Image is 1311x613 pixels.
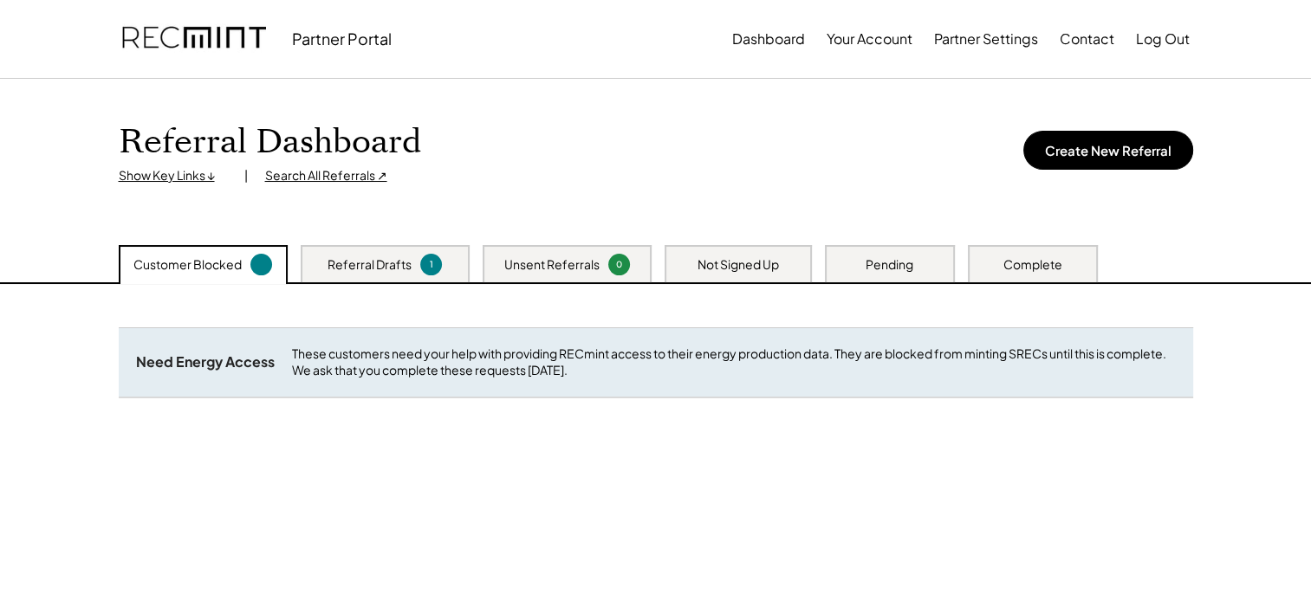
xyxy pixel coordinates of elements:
button: Log Out [1136,22,1190,56]
img: recmint-logotype%403x.png [122,10,266,68]
div: Referral Drafts [328,256,412,274]
div: 1 [423,258,439,271]
div: 0 [611,258,627,271]
div: Partner Portal [292,29,392,48]
div: Search All Referrals ↗ [265,167,387,184]
button: Your Account [827,22,912,56]
button: Dashboard [732,22,805,56]
div: | [244,167,248,184]
h1: Referral Dashboard [119,122,421,163]
button: Create New Referral [1023,131,1193,170]
button: Partner Settings [934,22,1038,56]
div: These customers need your help with providing RECmint access to their energy production data. The... [292,345,1176,379]
div: Customer Blocked [133,256,242,274]
div: Need Energy Access [136,353,275,371]
button: Contact [1060,22,1114,56]
div: Unsent Referrals [504,256,600,274]
div: Not Signed Up [698,256,779,274]
div: Pending [866,256,913,274]
div: Complete [1003,256,1062,274]
div: Show Key Links ↓ [119,167,227,184]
